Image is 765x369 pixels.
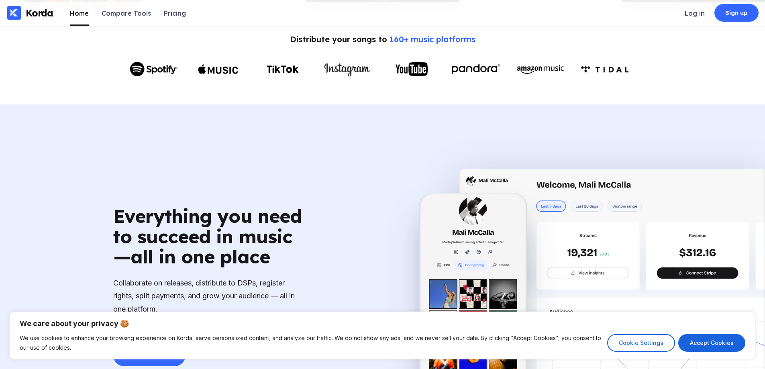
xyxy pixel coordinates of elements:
[267,65,299,73] img: TikTok
[113,206,306,267] div: Everything you need to succeed in music—all in one place
[26,7,53,19] div: Korda
[164,9,186,17] div: Pricing
[70,9,89,17] div: Home
[678,334,745,352] button: Accept Cookies
[714,4,759,22] a: Sign up
[607,334,675,352] button: Cookie Settings
[685,9,705,17] div: Log in
[396,62,428,75] img: YouTube
[581,66,629,73] img: Amazon
[20,319,745,328] p: We care about your privacy 🍪
[113,277,306,316] div: Collaborate on releases, distribute to DSPs, register rights, split payments, and grow your audie...
[290,34,475,44] div: Distribute your songs to
[130,62,178,76] img: Spotify
[390,34,475,44] span: 160+ music platforms
[20,333,601,353] p: We use cookies to enhance your browsing experience on Korda, serve personalized content, and anal...
[102,9,151,17] div: Compare Tools
[323,61,371,78] img: Instagram
[452,64,500,74] img: Pandora
[198,58,238,80] img: Apple Music
[725,9,748,17] div: Sign up
[516,63,565,76] img: Amazon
